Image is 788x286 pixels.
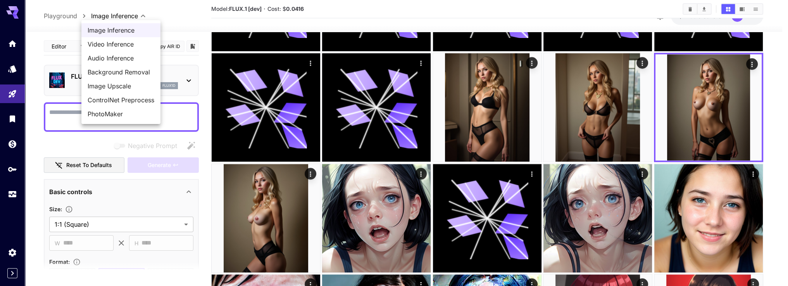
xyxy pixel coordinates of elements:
[88,67,154,77] span: Background Removal
[88,109,154,119] span: PhotoMaker
[88,53,154,63] span: Audio Inference
[88,95,154,105] span: ControlNet Preprocess
[88,81,154,91] span: Image Upscale
[88,26,154,35] span: Image Inference
[88,40,154,49] span: Video Inference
